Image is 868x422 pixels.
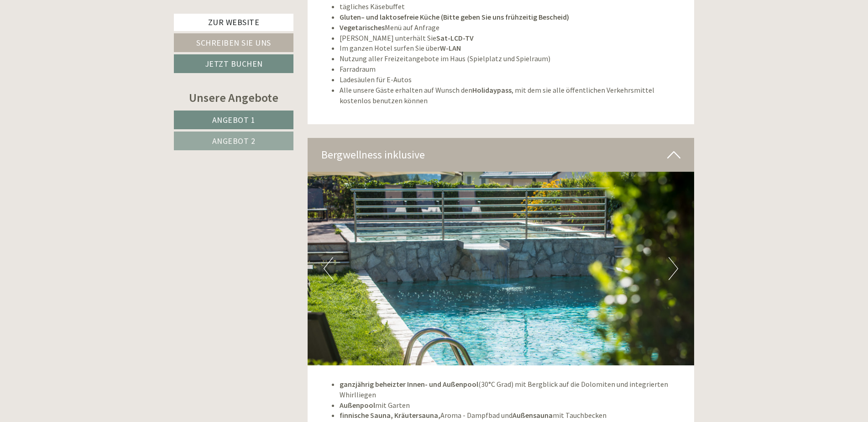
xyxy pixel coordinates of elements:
[340,85,681,106] li: Alle unsere Gäste erhalten auf Wunsch den , mit dem sie alle öffentlichen Verkehrsmittel kostenlo...
[7,25,145,53] div: Guten Tag, wie können wir Ihnen helfen?
[340,43,681,53] li: Im ganzen Hotel surfen Sie über
[440,43,461,53] strong: W-LAN
[340,379,681,400] li: (30°C Grad) mit Bergblick auf die Dolomiten und integrierten Whirlliegen
[340,411,440,420] strong: finnische Sauna, Kräutersauna,
[340,33,681,43] li: [PERSON_NAME] unterhält Sie
[14,44,141,51] small: 10:39
[163,7,196,22] div: [DATE]
[301,238,360,257] button: Senden
[340,410,681,421] li: Aroma - Dampfbad und mit Tauchbecken
[308,138,695,172] div: Bergwellness inklusive
[472,85,512,95] strong: Holidaypass
[174,54,293,73] a: Jetzt buchen
[340,12,569,21] strong: Gluten– und laktosefreie Küche (Bitte geben Sie uns frühzeitig Bescheid)
[340,22,681,33] li: Menü auf Anfrage
[340,53,681,64] li: Nutzung aller Freizeitangebote im Haus (Spielplatz und Spielraum)
[340,401,375,410] strong: Außenpool
[436,33,474,42] strong: Sat-LCD-TV
[340,380,478,389] strong: ganzjährig beheizter Innen- und Außenpool
[340,74,681,85] li: Ladesäulen für E-Autos
[340,1,681,12] li: tägliches Käsebuffet
[340,400,681,411] li: mit Garten
[212,115,256,125] span: Angebot 1
[340,64,681,74] li: Farradraum
[340,23,385,32] strong: Vegetarisches
[669,257,678,280] button: Next
[174,33,293,52] a: Schreiben Sie uns
[212,136,256,146] span: Angebot 2
[14,26,141,34] div: Inso Sonnenheim
[512,411,553,420] strong: Außensauna
[324,257,333,280] button: Previous
[174,89,293,106] div: Unsere Angebote
[174,14,293,31] a: Zur Website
